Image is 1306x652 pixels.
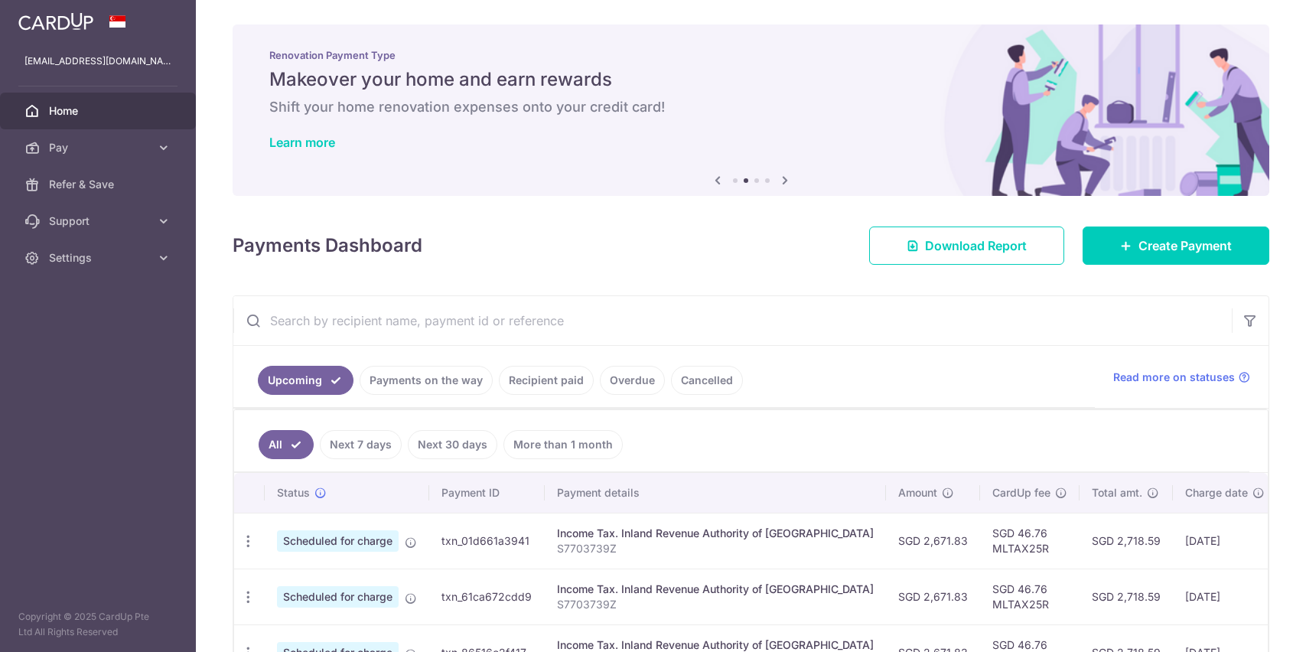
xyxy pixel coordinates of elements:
[980,513,1080,569] td: SGD 46.76 MLTAX25R
[49,140,150,155] span: Pay
[429,513,545,569] td: txn_01d661a3941
[545,473,886,513] th: Payment details
[557,582,874,597] div: Income Tax. Inland Revenue Authority of [GEOGRAPHIC_DATA]
[277,530,399,552] span: Scheduled for charge
[1113,370,1235,385] span: Read more on statuses
[557,541,874,556] p: S7703739Z
[869,227,1064,265] a: Download Report
[925,236,1027,255] span: Download Report
[49,214,150,229] span: Support
[429,569,545,624] td: txn_61ca672cdd9
[1173,569,1277,624] td: [DATE]
[1208,606,1291,644] iframe: Opens a widget where you can find more information
[1080,569,1173,624] td: SGD 2,718.59
[1173,513,1277,569] td: [DATE]
[233,296,1232,345] input: Search by recipient name, payment id or reference
[1083,227,1269,265] a: Create Payment
[1185,485,1248,500] span: Charge date
[269,98,1233,116] h6: Shift your home renovation expenses onto your credit card!
[18,12,93,31] img: CardUp
[499,366,594,395] a: Recipient paid
[429,473,545,513] th: Payment ID
[408,430,497,459] a: Next 30 days
[24,54,171,69] p: [EMAIL_ADDRESS][DOMAIN_NAME]
[898,485,937,500] span: Amount
[320,430,402,459] a: Next 7 days
[557,597,874,612] p: S7703739Z
[557,526,874,541] div: Income Tax. Inland Revenue Authority of [GEOGRAPHIC_DATA]
[269,135,335,150] a: Learn more
[980,569,1080,624] td: SGD 46.76 MLTAX25R
[503,430,623,459] a: More than 1 month
[1092,485,1142,500] span: Total amt.
[49,250,150,266] span: Settings
[1080,513,1173,569] td: SGD 2,718.59
[49,103,150,119] span: Home
[886,569,980,624] td: SGD 2,671.83
[269,49,1233,61] p: Renovation Payment Type
[49,177,150,192] span: Refer & Save
[992,485,1050,500] span: CardUp fee
[1113,370,1250,385] a: Read more on statuses
[886,513,980,569] td: SGD 2,671.83
[233,232,422,259] h4: Payments Dashboard
[269,67,1233,92] h5: Makeover your home and earn rewards
[360,366,493,395] a: Payments on the way
[233,24,1269,196] img: Renovation banner
[1138,236,1232,255] span: Create Payment
[259,430,314,459] a: All
[258,366,353,395] a: Upcoming
[600,366,665,395] a: Overdue
[671,366,743,395] a: Cancelled
[277,485,310,500] span: Status
[277,586,399,608] span: Scheduled for charge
